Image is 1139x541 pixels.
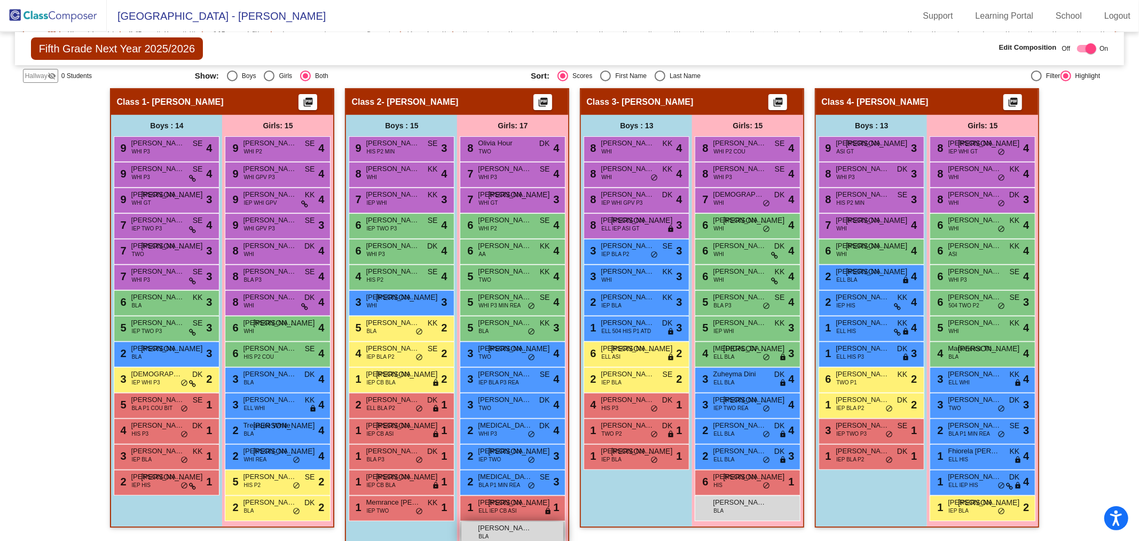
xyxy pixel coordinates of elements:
[713,148,745,156] span: WHI P2 COU
[663,138,673,149] span: KK
[537,97,549,112] mat-icon: picture_as_pdf
[700,168,708,180] span: 8
[1023,268,1029,284] span: 4
[768,94,787,110] button: Print Students Details
[601,199,642,207] span: IEP WHI GPV P3
[587,270,596,282] span: 3
[352,142,361,154] span: 9
[318,191,324,207] span: 4
[1010,266,1020,277] span: SE
[836,250,846,258] span: WHI
[601,250,629,258] span: IEP BLA P2
[617,97,694,107] span: - [PERSON_NAME]
[836,276,857,284] span: ELL BLA
[611,215,672,226] span: [PERSON_NAME]
[836,148,854,156] span: ASI GT
[531,71,859,81] mat-radio-group: Select an option
[997,148,1005,157] span: do_not_disturb_alt
[1042,71,1061,81] div: Filter
[788,217,794,233] span: 4
[243,250,254,258] span: WHI
[665,71,701,81] div: Last Name
[1096,7,1139,25] a: Logout
[601,138,654,149] span: [PERSON_NAME]
[948,138,1001,149] span: [PERSON_NAME]
[700,142,708,154] span: 8
[1023,243,1029,259] span: 4
[195,71,219,81] span: Show:
[427,241,437,252] span: DK
[540,215,550,226] span: SE
[305,215,315,226] span: SE
[601,276,611,284] span: WHI
[117,168,126,180] span: 9
[539,138,549,149] span: DK
[147,97,224,107] span: - [PERSON_NAME]
[428,189,438,200] span: KK
[601,164,654,174] span: [PERSON_NAME]
[934,194,943,205] span: 8
[948,164,1001,174] span: [PERSON_NAME]
[692,115,803,136] div: Girls: 15
[540,241,550,252] span: KK
[948,148,978,156] span: IEP WHI GT
[852,97,929,107] span: - [PERSON_NAME]
[366,164,419,174] span: [PERSON_NAME] [PERSON_NAME]
[131,164,184,174] span: [PERSON_NAME]
[243,215,296,226] span: [PERSON_NAME]
[195,71,523,81] mat-radio-group: Select an option
[131,225,162,233] span: IEP TWO P3
[1010,164,1020,175] span: KK
[997,225,1005,234] span: do_not_disturb_alt
[243,276,261,284] span: BLA P3
[1010,241,1020,252] span: KK
[540,164,550,175] span: SE
[788,140,794,156] span: 4
[650,251,658,259] span: do_not_disturb_alt
[366,189,419,200] span: [PERSON_NAME]
[587,142,596,154] span: 8
[723,215,784,226] span: [PERSON_NAME]
[676,268,682,284] span: 3
[1023,191,1029,207] span: 3
[366,138,419,149] span: [PERSON_NAME]
[352,270,361,282] span: 4
[318,166,324,182] span: 4
[352,168,361,180] span: 8
[318,243,324,259] span: 4
[911,166,917,182] span: 3
[836,138,889,149] span: [PERSON_NAME]
[821,97,851,107] span: Class 4
[131,266,184,277] span: [PERSON_NAME]
[304,241,315,252] span: DK
[243,164,296,174] span: [PERSON_NAME]
[478,266,531,277] span: [PERSON_NAME]
[836,266,889,277] span: [PERSON_NAME]
[601,266,654,277] span: [PERSON_NAME]
[846,241,907,252] span: [PERSON_NAME]
[788,191,794,207] span: 4
[836,241,889,251] span: [PERSON_NAME] [PERSON_NAME]
[366,276,383,284] span: HIS P2
[836,225,846,233] span: WHI
[676,191,682,207] span: 4
[366,215,419,226] span: [PERSON_NAME]
[948,250,957,258] span: ASI
[31,37,203,60] span: Fifth Grade Next Year 2025/2026
[131,189,184,200] span: [PERSON_NAME]
[775,138,785,149] span: SE
[587,245,596,257] span: 3
[230,245,238,257] span: 8
[465,194,473,205] span: 7
[553,166,559,182] span: 4
[581,115,692,136] div: Boys : 13
[911,191,917,207] span: 3
[230,142,238,154] span: 9
[193,266,203,277] span: SE
[775,266,785,277] span: KK
[230,168,238,180] span: 9
[601,173,611,181] span: WHI
[111,115,222,136] div: Boys : 14
[141,189,202,200] span: [PERSON_NAME]
[553,191,559,207] span: 3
